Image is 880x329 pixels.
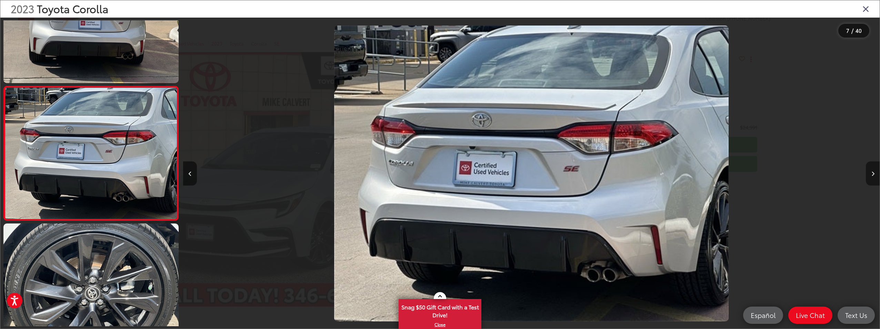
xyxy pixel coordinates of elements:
[862,4,869,13] i: Close gallery
[788,307,832,324] a: Live Chat
[37,1,108,16] span: Toyota Corolla
[846,27,849,34] span: 7
[743,307,783,324] a: Español
[183,26,880,322] div: 2023 Toyota Corolla SE 6
[399,300,481,321] span: Snag $50 Gift Card with a Test Drive!
[747,311,779,319] span: Español
[856,27,862,34] span: 40
[866,161,880,186] button: Next image
[183,161,197,186] button: Previous image
[838,307,875,324] a: Text Us
[851,28,854,33] span: /
[3,88,179,219] img: 2023 Toyota Corolla SE
[842,311,871,319] span: Text Us
[11,1,34,16] span: 2023
[334,26,729,322] img: 2023 Toyota Corolla SE
[792,311,828,319] span: Live Chat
